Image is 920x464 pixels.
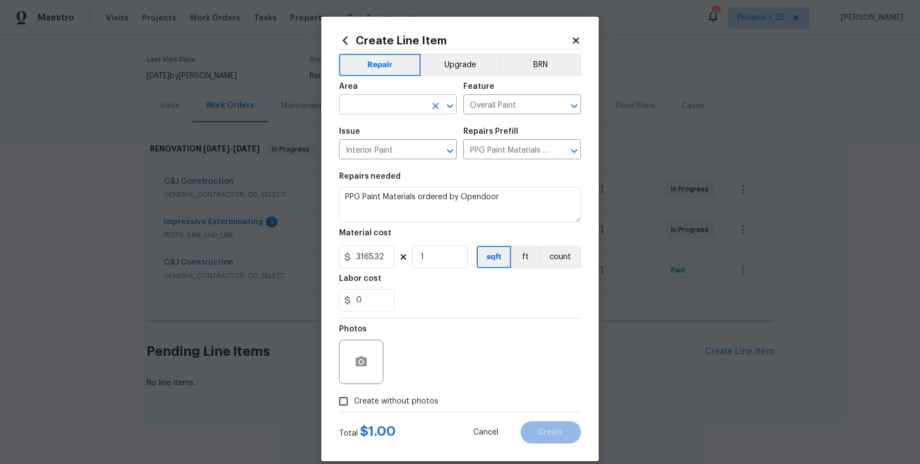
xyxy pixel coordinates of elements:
[339,187,581,223] textarea: PPG Paint Materials ordered by Opendoor
[360,425,396,438] span: $ 1.00
[339,426,396,439] div: Total
[339,54,421,76] button: Repair
[456,421,516,443] button: Cancel
[477,246,511,268] button: sqft
[511,246,539,268] button: ft
[354,396,438,407] span: Create without photos
[473,428,498,437] span: Cancel
[499,54,581,76] button: BRN
[339,34,571,47] h2: Create Line Item
[463,83,494,90] h5: Feature
[567,143,582,159] button: Open
[339,325,367,333] h5: Photos
[567,98,582,114] button: Open
[463,128,518,135] h5: Repairs Prefill
[339,229,391,237] h5: Material cost
[428,98,443,114] button: Clear
[339,128,360,135] h5: Issue
[421,54,500,76] button: Upgrade
[339,275,381,283] h5: Labor cost
[442,98,458,114] button: Open
[339,173,401,180] h5: Repairs needed
[538,428,563,437] span: Create
[539,246,581,268] button: count
[339,83,358,90] h5: Area
[442,143,458,159] button: Open
[520,421,581,443] button: Create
